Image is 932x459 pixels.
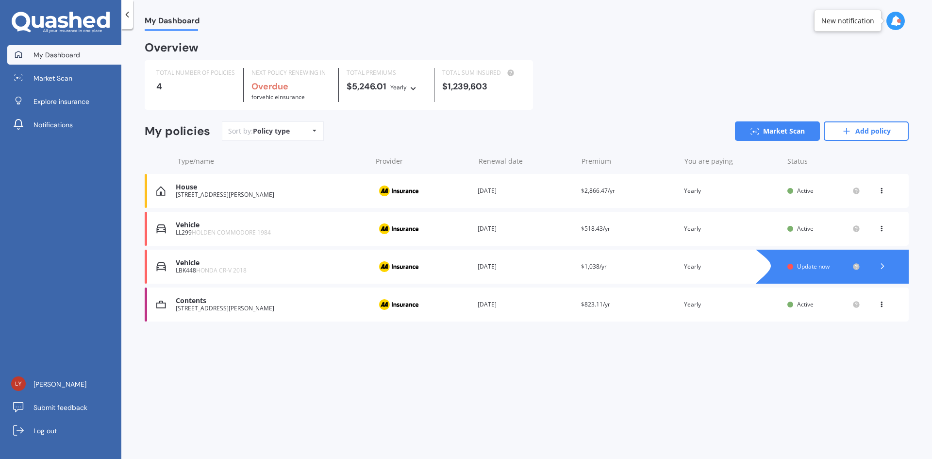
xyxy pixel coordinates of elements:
img: AA [374,182,423,200]
span: for Vehicle insurance [251,93,305,101]
span: Submit feedback [33,403,87,412]
div: Sort by: [228,126,290,136]
a: Submit feedback [7,398,121,417]
span: Active [797,300,814,308]
div: [DATE] [478,300,573,309]
a: Add policy [824,121,909,141]
div: NEXT POLICY RENEWING IN [251,68,331,78]
div: $5,246.01 [347,82,426,92]
div: Status [787,156,860,166]
div: Yearly [684,186,780,196]
a: Explore insurance [7,92,121,111]
div: $1,239,603 [442,82,521,91]
div: [DATE] [478,262,573,272]
span: [PERSON_NAME] [33,379,86,389]
a: Market Scan [7,68,121,88]
div: Premium [582,156,677,166]
div: New notification [821,16,874,26]
span: HONDA CR-V 2018 [196,266,247,274]
img: Contents [156,300,166,309]
div: Provider [376,156,471,166]
div: Policy type [253,126,290,136]
img: House [156,186,166,196]
div: [DATE] [478,186,573,196]
div: LL299 [176,229,366,236]
a: Market Scan [735,121,820,141]
img: Vehicle [156,224,166,234]
img: AA [374,295,423,314]
div: TOTAL SUM INSURED [442,68,521,78]
span: Update now [797,262,830,271]
span: Active [797,224,814,233]
div: You are paying [684,156,780,166]
div: Yearly [684,224,780,234]
img: AA [374,220,423,238]
span: Active [797,187,814,195]
a: My Dashboard [7,45,121,65]
div: My policies [145,124,210,138]
div: [STREET_ADDRESS][PERSON_NAME] [176,191,366,198]
div: Contents [176,297,366,305]
div: Yearly [684,300,780,309]
span: Log out [33,426,57,436]
div: TOTAL PREMIUMS [347,68,426,78]
span: My Dashboard [33,50,80,60]
a: Log out [7,421,121,441]
span: $2,866.47/yr [581,187,615,195]
div: Overview [145,43,199,52]
div: LBK448 [176,267,366,274]
span: Notifications [33,120,73,130]
div: House [176,183,366,191]
span: $518.43/yr [581,224,610,233]
span: $823.11/yr [581,300,610,308]
div: Yearly [684,262,780,272]
div: 4 [156,82,235,91]
div: Vehicle [176,221,366,229]
span: $1,038/yr [581,262,607,271]
div: Vehicle [176,259,366,267]
span: My Dashboard [145,16,200,29]
a: Notifications [7,115,121,135]
img: AA [374,257,423,276]
div: [DATE] [478,224,573,234]
div: TOTAL NUMBER OF POLICIES [156,68,235,78]
img: Vehicle [156,262,166,272]
span: HOLDEN COMMODORE 1984 [192,228,271,237]
div: Type/name [178,156,368,166]
div: Yearly [390,83,407,92]
div: [STREET_ADDRESS][PERSON_NAME] [176,305,366,312]
span: Market Scan [33,73,72,83]
a: [PERSON_NAME] [7,374,121,394]
span: Explore insurance [33,97,89,106]
div: Renewal date [479,156,574,166]
b: Overdue [251,81,288,92]
img: 7f4d46bd53c51a48e2d7db4ad1c3b0ec [11,376,26,391]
